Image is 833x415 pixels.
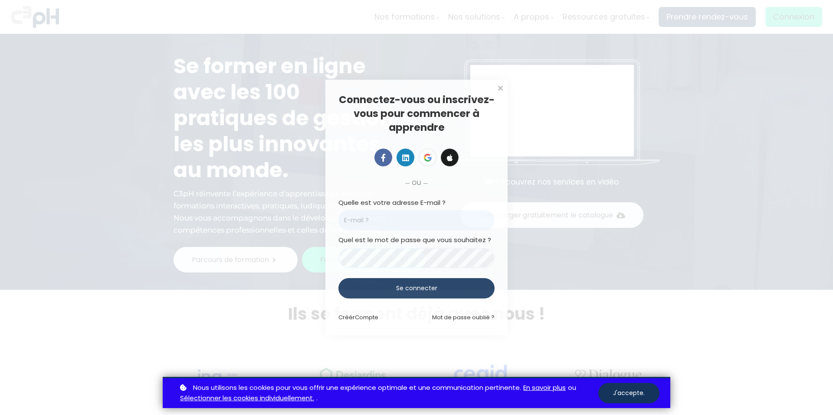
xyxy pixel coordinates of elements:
[396,284,437,293] span: Se connecter
[432,313,495,321] a: Mot de passe oublié ?
[338,313,378,321] a: CréérCompte
[355,313,378,321] span: Compte
[180,393,314,404] a: Sélectionner les cookies individuellement.
[178,383,598,404] p: ou .
[339,93,495,134] span: Connectez-vous ou inscrivez-vous pour commencer à apprendre
[193,383,521,393] span: Nous utilisons les cookies pour vous offrir une expérience optimale et une communication pertinente.
[338,210,495,230] input: E-mail ?
[523,383,566,393] a: En savoir plus
[412,176,421,188] span: ou
[598,383,659,403] button: J'accepte.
